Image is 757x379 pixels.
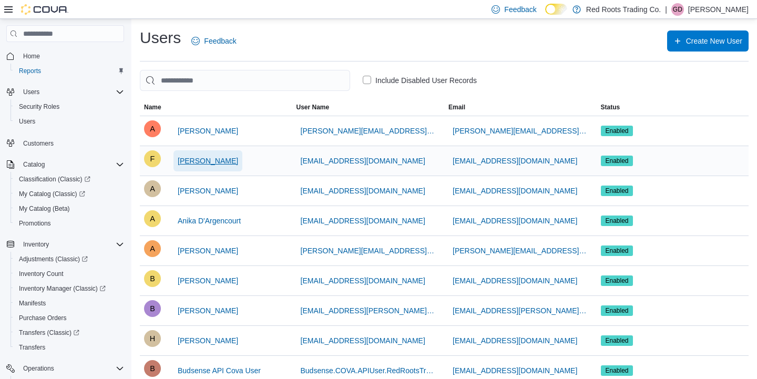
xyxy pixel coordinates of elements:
a: Promotions [15,217,55,230]
button: Users [2,85,128,99]
button: [PERSON_NAME] [173,270,242,291]
span: Security Roles [19,103,59,111]
span: [EMAIL_ADDRESS][PERSON_NAME][DOMAIN_NAME] [453,305,588,316]
div: Anthony [144,240,161,257]
button: Security Roles [11,99,128,114]
button: [EMAIL_ADDRESS][PERSON_NAME][DOMAIN_NAME] [448,300,592,321]
a: Inventory Manager (Classic) [11,281,128,296]
span: [PERSON_NAME][EMAIL_ADDRESS][DOMAIN_NAME] [453,126,588,136]
span: Enabled [601,335,633,346]
a: Users [15,115,39,128]
span: Enabled [606,126,629,136]
span: Reports [15,65,124,77]
button: [PERSON_NAME] [173,240,242,261]
span: [EMAIL_ADDRESS][DOMAIN_NAME] [301,186,425,196]
span: Manifests [19,299,46,308]
div: Ben [144,300,161,317]
a: Adjustments (Classic) [15,253,92,265]
button: Users [19,86,44,98]
span: Users [19,86,124,98]
button: Manifests [11,296,128,311]
span: Email [448,103,465,111]
span: [EMAIL_ADDRESS][DOMAIN_NAME] [453,216,577,226]
span: Adjustments (Classic) [15,253,124,265]
a: Customers [19,137,58,150]
div: Andrew [144,180,161,197]
span: [PERSON_NAME][EMAIL_ADDRESS][DOMAIN_NAME] [301,245,436,256]
a: Purchase Orders [15,312,71,324]
button: Anika D'Argencourt [173,210,245,231]
button: Transfers [11,340,128,355]
span: Transfers (Classic) [19,329,79,337]
span: Inventory Count [15,268,124,280]
span: F [150,150,155,167]
span: [EMAIL_ADDRESS][DOMAIN_NAME] [301,156,425,166]
span: Name [144,103,161,111]
button: [EMAIL_ADDRESS][PERSON_NAME][DOMAIN_NAME] [296,300,441,321]
span: Enabled [606,246,629,255]
span: Customers [23,139,54,148]
span: [EMAIL_ADDRESS][DOMAIN_NAME] [453,365,577,376]
span: Budsense.COVA.APIUser.RedRootsTradingCo [301,365,436,376]
span: Inventory Manager (Classic) [15,282,124,295]
div: Fuad [144,150,161,167]
button: [EMAIL_ADDRESS][DOMAIN_NAME] [296,180,429,201]
span: [PERSON_NAME][EMAIL_ADDRESS][DOMAIN_NAME] [453,245,588,256]
span: Operations [23,364,54,373]
span: [PERSON_NAME] [178,126,238,136]
p: [PERSON_NAME] [688,3,749,16]
button: Inventory Count [11,267,128,281]
span: Feedback [204,36,236,46]
button: [EMAIL_ADDRESS][DOMAIN_NAME] [296,270,429,291]
div: Alexander [144,120,161,137]
span: User Name [296,103,330,111]
button: Purchase Orders [11,311,128,325]
span: Catalog [23,160,45,169]
button: [EMAIL_ADDRESS][DOMAIN_NAME] [296,330,429,351]
div: Budsense [144,360,161,377]
p: | [665,3,667,16]
a: Security Roles [15,100,64,113]
span: B [150,360,155,377]
button: Customers [2,135,128,150]
span: Transfers [15,341,124,354]
label: Include Disabled User Records [363,74,477,87]
span: [EMAIL_ADDRESS][PERSON_NAME][DOMAIN_NAME] [301,305,436,316]
a: Feedback [187,30,240,52]
span: [EMAIL_ADDRESS][DOMAIN_NAME] [453,335,577,346]
span: Enabled [606,156,629,166]
button: [PERSON_NAME][EMAIL_ADDRESS][DOMAIN_NAME] [296,120,441,141]
button: [PERSON_NAME] [173,330,242,351]
span: [PERSON_NAME] [178,245,238,256]
span: A [150,120,155,137]
span: Security Roles [15,100,124,113]
span: Operations [19,362,124,375]
span: Enabled [606,366,629,375]
span: My Catalog (Classic) [15,188,124,200]
span: Enabled [606,306,629,315]
span: Promotions [15,217,124,230]
button: [PERSON_NAME][EMAIL_ADDRESS][DOMAIN_NAME] [296,240,441,261]
span: B [150,300,155,317]
span: H [150,330,155,347]
span: Enabled [601,365,633,376]
div: Anika [144,210,161,227]
a: Classification (Classic) [15,173,95,186]
span: [EMAIL_ADDRESS][DOMAIN_NAME] [301,335,425,346]
span: Customers [19,136,124,149]
button: Catalog [19,158,49,171]
span: Inventory [19,238,124,251]
button: Operations [19,362,58,375]
button: My Catalog (Beta) [11,201,128,216]
button: Operations [2,361,128,376]
a: Adjustments (Classic) [11,252,128,267]
span: My Catalog (Classic) [19,190,85,198]
span: Enabled [606,216,629,226]
button: [EMAIL_ADDRESS][DOMAIN_NAME] [448,180,581,201]
span: Enabled [601,156,633,166]
span: [PERSON_NAME][EMAIL_ADDRESS][DOMAIN_NAME] [301,126,436,136]
span: Transfers (Classic) [15,326,124,339]
span: [PERSON_NAME] [178,335,238,346]
span: A [150,180,155,197]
